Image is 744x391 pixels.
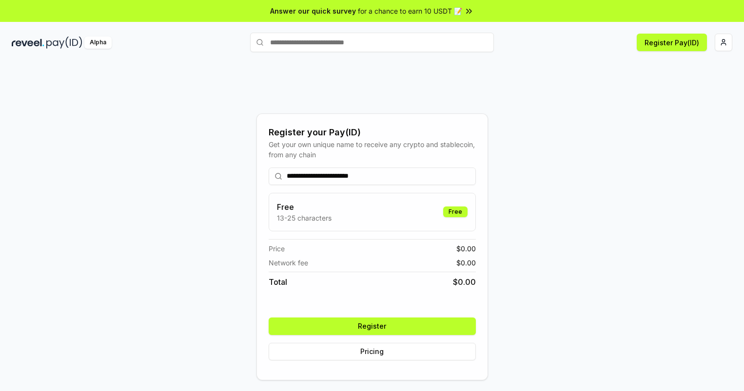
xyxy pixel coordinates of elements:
[456,243,476,254] span: $ 0.00
[269,258,308,268] span: Network fee
[456,258,476,268] span: $ 0.00
[443,206,468,217] div: Free
[269,139,476,160] div: Get your own unique name to receive any crypto and stablecoin, from any chain
[12,37,44,49] img: reveel_dark
[270,6,356,16] span: Answer our quick survey
[637,34,707,51] button: Register Pay(ID)
[269,276,287,288] span: Total
[277,201,332,213] h3: Free
[358,6,462,16] span: for a chance to earn 10 USDT 📝
[269,317,476,335] button: Register
[453,276,476,288] span: $ 0.00
[269,126,476,139] div: Register your Pay(ID)
[277,213,332,223] p: 13-25 characters
[269,243,285,254] span: Price
[84,37,112,49] div: Alpha
[46,37,82,49] img: pay_id
[269,343,476,360] button: Pricing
